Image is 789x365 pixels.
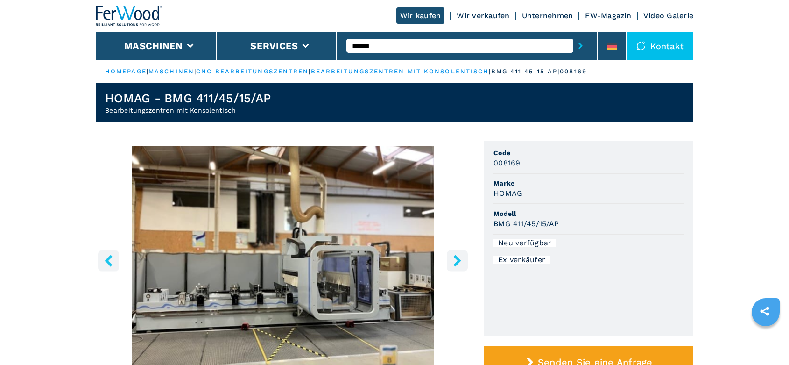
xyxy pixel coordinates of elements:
[493,218,559,229] h3: BMG 411/45/15/AP
[124,40,183,51] button: Maschinen
[493,209,684,218] span: Modell
[457,11,509,20] a: Wir verkaufen
[643,11,693,20] a: Video Galerie
[491,67,560,76] p: bmg 411 45 15 ap |
[196,68,309,75] a: cnc bearbeitungszentren
[105,68,147,75] a: HOMEPAGE
[636,41,646,50] img: Kontakt
[522,11,573,20] a: Unternehmen
[447,250,468,271] button: right-button
[105,91,271,106] h1: HOMAG - BMG 411/45/15/AP
[749,323,782,358] iframe: Chat
[311,68,489,75] a: bearbeitungszentren mit konsolentisch
[627,32,693,60] div: Kontakt
[250,40,298,51] button: Services
[96,6,163,26] img: Ferwood
[493,148,684,157] span: Code
[105,106,271,115] h2: Bearbeitungszentren mit Konsolentisch
[573,35,588,57] button: submit-button
[489,68,491,75] span: |
[98,250,119,271] button: left-button
[147,68,148,75] span: |
[493,179,684,188] span: Marke
[560,67,587,76] p: 008169
[148,68,194,75] a: maschinen
[194,68,196,75] span: |
[493,256,550,264] div: Ex verkäufer
[493,239,556,247] div: Neu verfügbar
[493,157,521,168] h3: 008169
[585,11,631,20] a: FW-Magazin
[396,7,445,24] a: Wir kaufen
[309,68,310,75] span: |
[493,188,522,199] h3: HOMAG
[753,300,776,323] a: sharethis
